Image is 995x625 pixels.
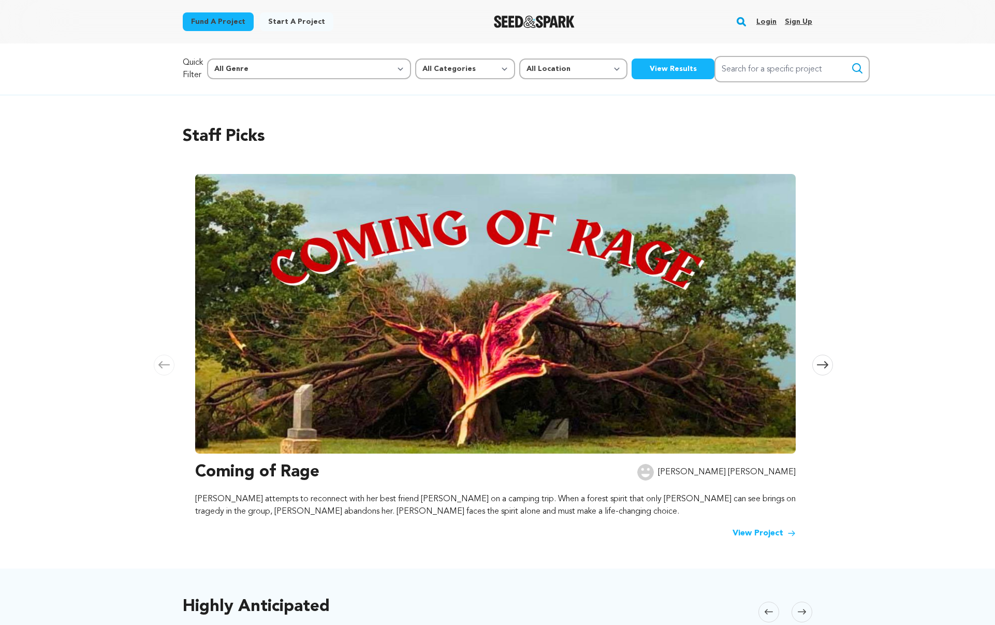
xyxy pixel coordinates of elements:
[195,174,796,454] img: Coming of Rage image
[756,13,777,30] a: Login
[714,56,870,82] input: Search for a specific project
[183,600,330,614] h2: Highly Anticipated
[637,464,654,481] img: user.png
[733,527,796,540] a: View Project
[183,56,203,81] p: Quick Filter
[632,59,714,79] button: View Results
[195,460,319,485] h3: Coming of Rage
[260,12,333,31] a: Start a project
[494,16,575,28] img: Seed&Spark Logo Dark Mode
[658,466,796,478] p: [PERSON_NAME] [PERSON_NAME]
[195,493,796,518] p: [PERSON_NAME] attempts to reconnect with her best friend [PERSON_NAME] on a camping trip. When a ...
[183,12,254,31] a: Fund a project
[785,13,812,30] a: Sign up
[494,16,575,28] a: Seed&Spark Homepage
[183,124,812,149] h2: Staff Picks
